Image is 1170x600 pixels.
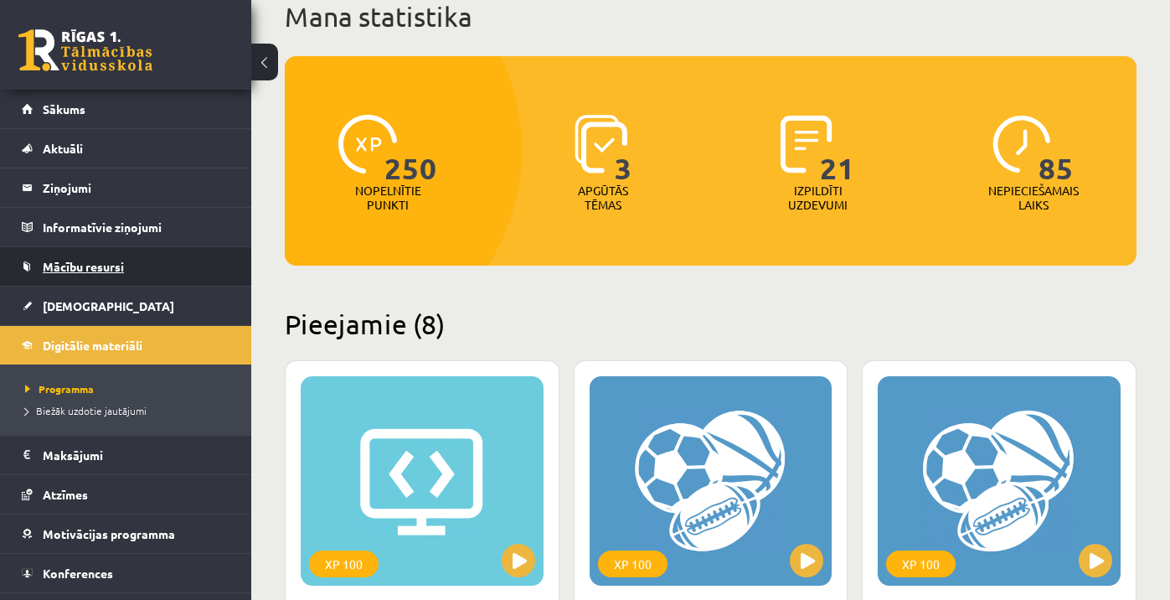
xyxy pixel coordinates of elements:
a: Konferences [22,554,230,592]
div: XP 100 [309,551,379,577]
legend: Informatīvie ziņojumi [43,208,230,246]
a: [DEMOGRAPHIC_DATA] [22,287,230,325]
span: Aktuāli [43,141,83,156]
div: XP 100 [886,551,956,577]
a: Maksājumi [22,436,230,474]
img: icon-completed-tasks-ad58ae20a441b2904462921112bc710f1caf180af7a3daa7317a5a94f2d26646.svg [781,115,832,173]
span: 21 [820,115,855,184]
span: Atzīmes [43,487,88,502]
legend: Maksājumi [43,436,230,474]
a: Motivācijas programma [22,515,230,553]
img: icon-xp-0682a9bc20223a9ccc6f5883a126b849a74cddfe5390d2b41b4391c66f2066e7.svg [338,115,397,173]
a: Aktuāli [22,129,230,168]
span: Konferences [43,566,113,581]
p: Nopelnītie punkti [355,184,421,212]
span: 85 [1039,115,1074,184]
a: Digitālie materiāli [22,326,230,365]
span: [DEMOGRAPHIC_DATA] [43,298,174,313]
span: 250 [384,115,437,184]
a: Rīgas 1. Tālmācības vidusskola [18,29,152,71]
a: Mācību resursi [22,247,230,286]
p: Nepieciešamais laiks [988,184,1079,212]
a: Ziņojumi [22,168,230,207]
a: Biežāk uzdotie jautājumi [25,403,235,418]
span: Biežāk uzdotie jautājumi [25,404,147,417]
h2: Pieejamie (8) [285,308,1136,340]
span: Digitālie materiāli [43,338,142,353]
a: Sākums [22,90,230,128]
a: Programma [25,381,235,396]
span: Mācību resursi [43,259,124,274]
span: Programma [25,382,94,396]
span: Motivācijas programma [43,526,175,541]
img: icon-clock-7be60019b62300814b6bd22b8e044499b485619524d84068768e800edab66f18.svg [992,115,1051,173]
legend: Ziņojumi [43,168,230,207]
div: XP 100 [598,551,667,577]
p: Izpildīti uzdevumi [786,184,851,212]
span: Sākums [43,101,85,116]
a: Informatīvie ziņojumi [22,208,230,246]
span: 3 [615,115,632,184]
a: Atzīmes [22,475,230,514]
img: icon-learned-topics-4a711ccc23c960034f471b6e78daf4a3bad4a20eaf4de84257b87e66633f6470.svg [575,115,627,173]
p: Apgūtās tēmas [570,184,636,212]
